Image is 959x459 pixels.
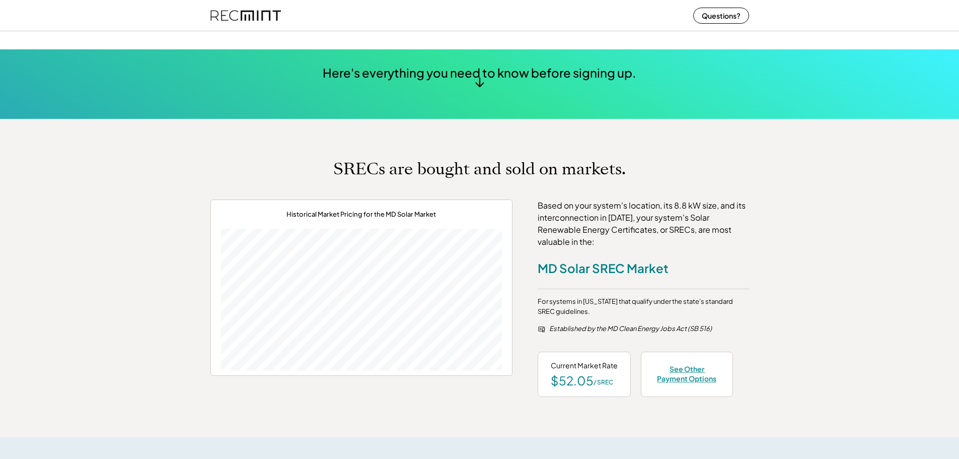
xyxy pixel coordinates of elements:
div: / SREC [594,378,613,387]
div: MD Solar SREC Market [538,260,669,276]
h1: SRECs are bought and sold on markets. [333,159,626,179]
div: Here's everything you need to know before signing up. [323,64,636,82]
div: Historical Market Pricing for the MD Solar Market [286,210,436,219]
div: See Other Payment Options [654,364,720,382]
div: For systems in [US_STATE] that qualify under the state's standard SREC guidelines. [538,297,749,316]
div: Established by the MD Clean Energy Jobs Act (SB 516) [549,324,749,334]
div: Current Market Rate [551,361,618,371]
img: recmint-logotype%403x%20%281%29.jpeg [210,2,281,29]
div: $52.05 [551,374,594,386]
button: Questions? [693,8,749,24]
div: Based on your system's location, its 8.8 kW size, and its interconnection in [DATE], your system'... [538,200,749,248]
div: ↓ [475,74,484,89]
